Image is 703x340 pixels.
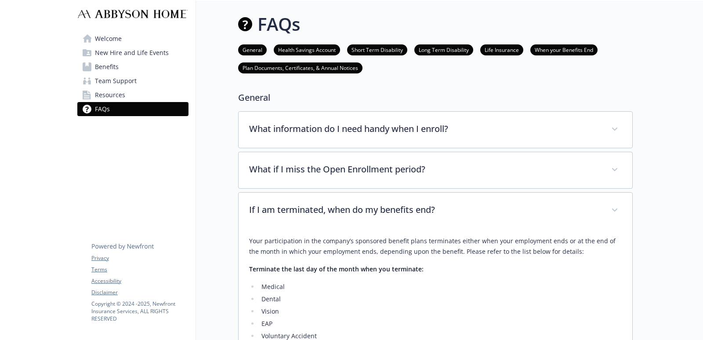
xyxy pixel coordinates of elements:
[249,265,424,273] strong: Terminate the last day of the month when you terminate:
[77,46,188,60] a: New Hire and Life Events
[95,74,137,88] span: Team Support
[274,45,340,54] a: Health Savings Account
[91,254,188,262] a: Privacy
[239,193,632,229] div: If I am terminated, when do my benefits end?
[249,203,601,216] p: If I am terminated, when do my benefits end?
[77,102,188,116] a: FAQs
[77,32,188,46] a: Welcome
[530,45,598,54] a: When your Benefits End
[95,32,122,46] span: Welcome
[238,45,267,54] a: General
[249,122,601,135] p: What information do I need handy when I enroll?
[480,45,523,54] a: Life Insurance
[239,112,632,148] div: What information do I need handy when I enroll?
[77,88,188,102] a: Resources
[77,74,188,88] a: Team Support
[257,11,300,37] h1: FAQs
[249,236,622,257] p: Your participation in the company’s sponsored benefit plans terminates either when your employmen...
[77,60,188,74] a: Benefits
[249,163,601,176] p: What if I miss the Open Enrollment period?
[414,45,473,54] a: Long Term Disability
[95,88,125,102] span: Resources
[259,318,622,329] li: EAP
[91,266,188,274] a: Terms
[259,306,622,317] li: Vision
[95,46,169,60] span: New Hire and Life Events
[239,152,632,188] div: What if I miss the Open Enrollment period?
[238,91,633,104] p: General
[259,294,622,304] li: Dental
[259,282,622,292] li: Medical
[95,102,110,116] span: FAQs
[95,60,119,74] span: Benefits
[91,277,188,285] a: Accessibility
[91,289,188,296] a: Disclaimer
[238,63,362,72] a: Plan Documents, Certificates, & Annual Notices
[91,300,188,322] p: Copyright © 2024 - 2025 , Newfront Insurance Services, ALL RIGHTS RESERVED
[347,45,407,54] a: Short Term Disability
